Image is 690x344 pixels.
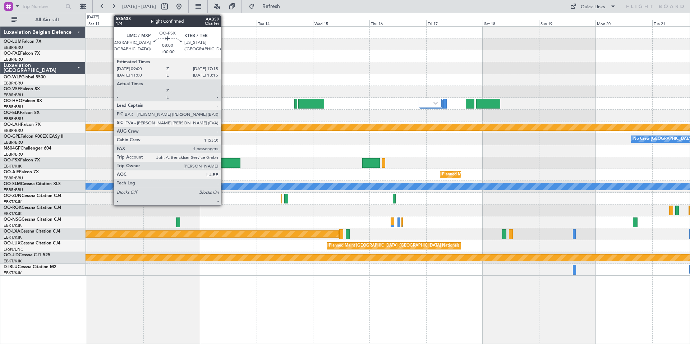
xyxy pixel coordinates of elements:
a: EBBR/BRU [4,140,23,145]
div: Sun 19 [539,20,595,26]
span: OO-GPE [4,134,20,139]
span: Refresh [256,4,286,9]
a: EBBR/BRU [4,57,23,62]
a: EBKT/KJK [4,211,22,216]
div: [DATE] [87,14,99,20]
a: EBBR/BRU [4,92,23,98]
a: OO-FAEFalcon 7X [4,51,40,56]
a: EBKT/KJK [4,223,22,228]
a: OO-LUXCessna Citation CJ4 [4,241,60,246]
span: OO-JID [4,253,19,257]
span: D-IBLU [4,265,18,269]
div: Sun 12 [143,20,200,26]
div: Fri 17 [426,20,483,26]
a: EBKT/KJK [4,235,22,240]
span: OO-LXA [4,229,20,234]
a: EBBR/BRU [4,45,23,50]
span: OO-ROK [4,206,22,210]
a: EBKT/KJK [4,164,22,169]
a: OO-JIDCessna CJ1 525 [4,253,50,257]
a: OO-FSXFalcon 7X [4,158,40,162]
a: OO-SLMCessna Citation XLS [4,182,61,186]
div: Thu 16 [369,20,426,26]
a: OO-WLPGlobal 5500 [4,75,46,79]
span: OO-VSF [4,87,20,91]
span: OO-NSG [4,217,22,222]
div: Sat 11 [87,20,143,26]
a: EBBR/BRU [4,175,23,181]
span: OO-ELK [4,111,20,115]
span: OO-LUX [4,241,20,246]
span: OO-ZUN [4,194,22,198]
span: [DATE] - [DATE] [122,3,156,10]
span: OO-FAE [4,51,20,56]
a: OO-LXACessna Citation CJ4 [4,229,60,234]
a: LFSN/ENC [4,247,23,252]
span: OO-FSX [4,158,20,162]
a: OO-ZUNCessna Citation CJ4 [4,194,61,198]
a: EBBR/BRU [4,81,23,86]
a: OO-VSFFalcon 8X [4,87,40,91]
div: Wed 15 [313,20,369,26]
div: Tue 14 [257,20,313,26]
a: OO-ROKCessna Citation CJ4 [4,206,61,210]
a: EBBR/BRU [4,116,23,121]
input: Trip Number [22,1,63,12]
a: EBKT/KJK [4,270,22,276]
button: All Aircraft [8,14,78,26]
a: EBBR/BRU [4,187,23,193]
a: EBKT/KJK [4,258,22,264]
div: Planned Maint [GEOGRAPHIC_DATA] ([GEOGRAPHIC_DATA] National) [329,240,459,251]
span: OO-WLP [4,75,21,79]
div: Planned Maint [GEOGRAPHIC_DATA] ([GEOGRAPHIC_DATA] National) [442,169,572,180]
a: OO-LAHFalcon 7X [4,123,41,127]
a: EBBR/BRU [4,104,23,110]
span: All Aircraft [19,17,76,22]
button: Quick Links [566,1,620,12]
a: OO-GPEFalcon 900EX EASy II [4,134,63,139]
a: EBBR/BRU [4,128,23,133]
span: N604GF [4,146,20,151]
a: D-IBLUCessna Citation M2 [4,265,56,269]
span: OO-SLM [4,182,21,186]
a: OO-ELKFalcon 8X [4,111,40,115]
a: OO-HHOFalcon 8X [4,99,42,103]
div: Quick Links [581,4,605,11]
a: EBKT/KJK [4,199,22,205]
img: arrow-gray.svg [433,102,438,105]
span: OO-LAH [4,123,21,127]
a: EBBR/BRU [4,152,23,157]
div: Sat 18 [483,20,539,26]
span: OO-AIE [4,170,19,174]
div: Mon 13 [200,20,256,26]
span: OO-LUM [4,40,22,44]
div: Mon 20 [595,20,652,26]
a: OO-LUMFalcon 7X [4,40,41,44]
button: Refresh [245,1,289,12]
a: OO-NSGCessna Citation CJ4 [4,217,61,222]
a: N604GFChallenger 604 [4,146,51,151]
span: OO-HHO [4,99,22,103]
a: OO-AIEFalcon 7X [4,170,39,174]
